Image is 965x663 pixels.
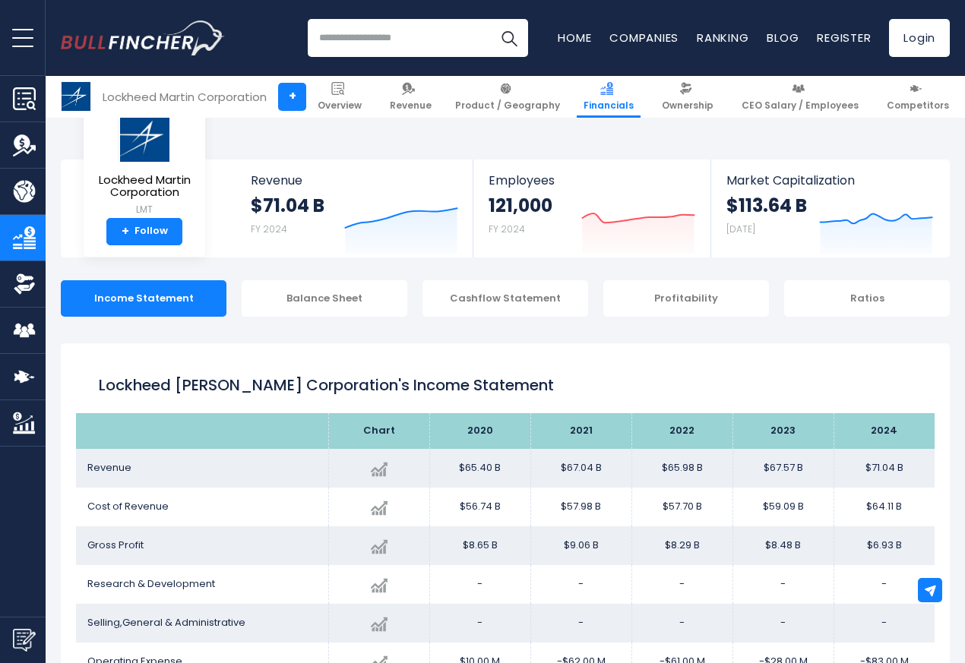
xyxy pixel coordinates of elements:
td: - [530,565,631,604]
a: Revenue $71.04 B FY 2024 [236,159,473,257]
span: Employees [489,173,694,188]
span: Financials [584,99,634,112]
a: Product / Geography [448,76,567,118]
img: Ownership [13,273,36,295]
td: $65.98 B [631,449,732,488]
th: 2021 [530,413,631,449]
td: $8.29 B [631,526,732,565]
a: CEO Salary / Employees [735,76,865,118]
span: Selling,General & Administrative [87,615,245,630]
span: Market Capitalization [726,173,933,188]
button: Search [490,19,528,57]
a: Companies [609,30,679,46]
div: Balance Sheet [242,280,407,317]
span: Research & Development [87,576,215,591]
td: $8.65 B [429,526,530,565]
span: Gross Profit [87,538,144,552]
a: Login [889,19,950,57]
h1: Lockheed [PERSON_NAME] Corporation's Income Statement [99,374,912,396]
small: FY 2024 [489,223,525,235]
th: Chart [328,413,429,449]
td: $65.40 B [429,449,530,488]
td: - [834,604,935,642]
td: $9.06 B [530,526,631,565]
small: [DATE] [726,223,755,235]
img: LMT logo [118,112,171,163]
td: $56.74 B [429,488,530,526]
span: Revenue [87,460,131,475]
div: Cashflow Statement [422,280,588,317]
th: 2020 [429,413,530,449]
a: Revenue [383,76,438,118]
span: Revenue [390,99,432,112]
a: Ranking [697,30,748,46]
span: Lockheed Martin Corporation [96,174,193,199]
td: - [732,604,834,642]
td: - [429,565,530,604]
strong: $71.04 B [251,194,324,217]
td: - [834,565,935,604]
a: Blog [767,30,799,46]
a: Home [558,30,591,46]
small: FY 2024 [251,223,287,235]
td: - [631,565,732,604]
a: Go to homepage [61,21,224,55]
a: Competitors [880,76,956,118]
a: Overview [311,76,369,118]
a: +Follow [106,218,182,245]
a: Market Capitalization $113.64 B [DATE] [711,159,948,257]
a: + [278,83,306,111]
span: Product / Geography [455,99,560,112]
div: Lockheed Martin Corporation [103,88,267,106]
td: $67.04 B [530,449,631,488]
span: Overview [318,99,362,112]
th: 2024 [834,413,935,449]
td: $59.09 B [732,488,834,526]
td: - [631,604,732,642]
td: $67.57 B [732,449,834,488]
strong: $113.64 B [726,194,807,217]
strong: + [122,225,129,238]
span: Ownership [662,99,713,112]
strong: 121,000 [489,194,552,217]
td: - [429,604,530,642]
div: Income Statement [61,280,226,317]
span: Revenue [251,173,458,188]
div: Ratios [784,280,950,317]
small: LMT [96,203,193,216]
td: - [732,565,834,604]
span: Competitors [887,99,949,112]
a: Ownership [655,76,720,118]
td: $6.93 B [834,526,935,565]
th: 2023 [732,413,834,449]
span: Cost of Revenue [87,499,169,513]
a: Employees 121,000 FY 2024 [473,159,710,257]
img: LMT logo [62,82,90,111]
a: Lockheed Martin Corporation LMT [95,111,194,218]
td: $8.48 B [732,526,834,565]
td: - [530,604,631,642]
th: 2022 [631,413,732,449]
div: Profitability [603,280,769,317]
img: Bullfincher logo [61,21,225,55]
a: Register [817,30,871,46]
td: $64.11 B [834,488,935,526]
td: $57.98 B [530,488,631,526]
span: CEO Salary / Employees [742,99,859,112]
td: $71.04 B [834,449,935,488]
a: Financials [577,76,641,118]
td: $57.70 B [631,488,732,526]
